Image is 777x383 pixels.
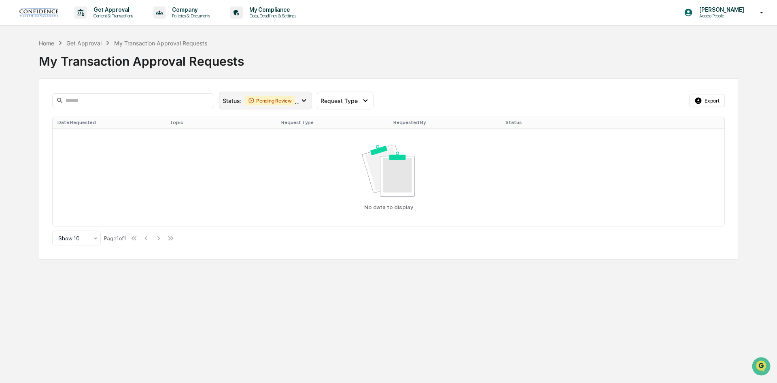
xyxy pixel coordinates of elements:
[53,116,165,128] th: Date Requested
[8,103,15,109] div: 🖐️
[8,17,147,30] p: How can we help?
[501,116,613,128] th: Status
[138,64,147,74] button: Start new chat
[87,6,137,13] p: Get Approval
[321,97,358,104] span: Request Type
[55,99,104,113] a: 🗄️Attestations
[243,13,300,19] p: Data, Deadlines & Settings
[39,40,54,47] div: Home
[751,356,773,378] iframe: Open customer support
[223,97,242,104] span: Status :
[104,235,126,242] div: Page 1 of 1
[57,137,98,143] a: Powered byPylon
[16,118,51,126] span: Data Lookup
[8,118,15,125] div: 🔎
[16,102,52,110] span: Preclearance
[276,116,388,128] th: Request Type
[66,40,102,47] div: Get Approval
[693,6,748,13] p: [PERSON_NAME]
[81,137,98,143] span: Pylon
[28,62,133,70] div: Start new chat
[243,6,300,13] p: My Compliance
[87,13,137,19] p: Content & Transactions
[364,204,413,210] p: No data to display
[8,62,23,77] img: 1746055101610-c473b297-6a78-478c-a979-82029cc54cd1
[5,114,54,129] a: 🔎Data Lookup
[245,96,295,105] div: Pending Review
[39,47,738,68] div: My Transaction Approval Requests
[388,116,501,128] th: Requested By
[59,103,65,109] div: 🗄️
[28,70,102,77] div: We're available if you need us!
[362,145,415,197] img: No data available
[114,40,207,47] div: My Transaction Approval Requests
[689,94,725,107] button: Export
[166,13,214,19] p: Policies & Documents
[19,9,58,17] img: logo
[67,102,100,110] span: Attestations
[5,99,55,113] a: 🖐️Preclearance
[693,13,748,19] p: Access People
[165,116,277,128] th: Topic
[166,6,214,13] p: Company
